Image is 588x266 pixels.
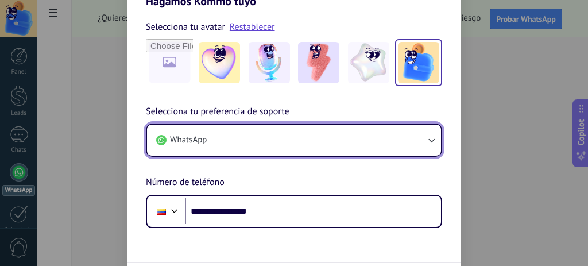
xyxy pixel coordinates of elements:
img: -2.jpeg [249,42,290,83]
img: -1.jpeg [199,42,240,83]
span: WhatsApp [170,134,207,146]
div: Colombia: + 57 [150,199,172,223]
a: Restablecer [230,21,275,33]
span: Selecciona tu preferencia de soporte [146,105,289,119]
span: Número de teléfono [146,175,225,190]
img: -4.jpeg [348,42,389,83]
span: Selecciona tu avatar [146,20,225,34]
img: -3.jpeg [298,42,339,83]
button: WhatsApp [147,125,441,156]
img: -5.jpeg [398,42,439,83]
